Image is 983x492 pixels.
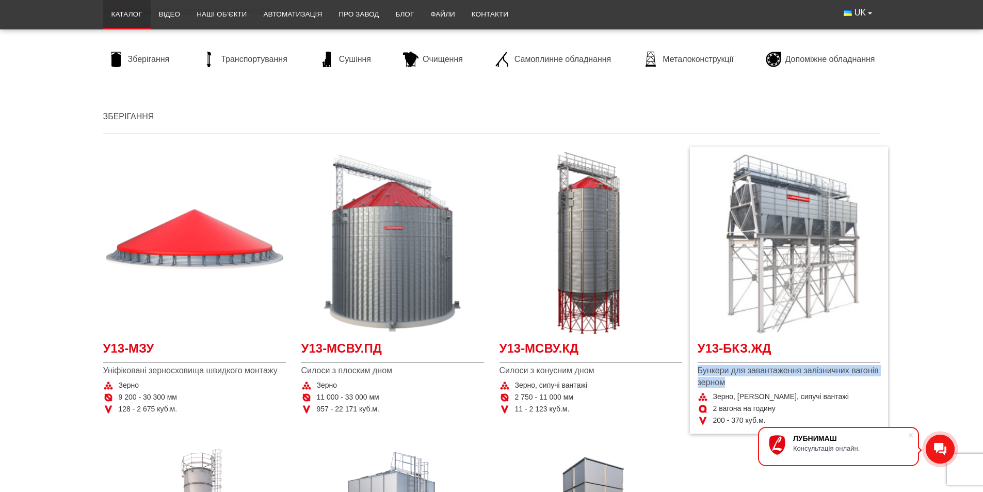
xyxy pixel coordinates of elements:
[151,3,189,26] a: Відео
[317,380,337,391] span: Зерно
[103,52,175,67] a: Зберігання
[761,52,880,67] a: Допоміжне обладнання
[314,52,376,67] a: Сушіння
[103,340,286,363] a: У13-МЗУ
[317,392,379,403] span: 11 000 - 33 000 мм
[835,3,880,23] button: UK
[515,380,587,391] span: Зерно, сипучі вантажі
[514,54,611,65] span: Самоплинне обладнання
[793,434,908,442] div: ЛУБНИМАШ
[301,365,484,376] span: Силоси з плоским дном
[515,404,570,415] span: 11 - 2 123 куб.м.
[785,54,875,65] span: Допоміжне обладнання
[330,3,387,26] a: Про завод
[103,365,286,376] span: Уніфіковані зерносховища швидкого монтажу
[221,54,287,65] span: Транспортування
[499,152,682,335] a: Детальніше У13-МСВУ.КД
[638,52,738,67] a: Металоконструкції
[499,365,682,376] span: Силоси з конусним дном
[119,404,178,415] span: 128 - 2 675 куб.м.
[698,152,880,335] a: Детальніше У13-БКЗ.ЖД
[713,404,776,414] span: 2 вагона на годину
[422,3,463,26] a: Файли
[103,3,151,26] a: Каталог
[844,10,852,16] img: Українська
[499,340,682,363] a: У13-МСВУ.КД
[713,416,766,426] span: 200 - 370 куб.м.
[103,112,154,121] a: Зберігання
[301,340,484,363] a: У13-МСВУ.ПД
[398,52,468,67] a: Очищення
[339,54,371,65] span: Сушіння
[490,52,616,67] a: Самоплинне обладнання
[196,52,293,67] a: Транспортування
[515,392,573,403] span: 2 750 - 11 000 мм
[255,3,330,26] a: Автоматизація
[855,7,866,19] span: UK
[713,392,849,402] span: Зерно, [PERSON_NAME], сипучі вантажі
[698,365,880,388] span: Бункери для завантаження залізничних вагонів зерном
[119,380,139,391] span: Зерно
[188,3,255,26] a: Наші об’єкти
[103,152,286,335] a: Детальніше У13-МЗУ
[387,3,422,26] a: Блог
[793,445,908,452] div: Консультація онлайн.
[663,54,733,65] span: Металоконструкції
[301,152,484,335] a: Детальніше У13-МСВУ.ПД
[463,3,517,26] a: Контакти
[119,392,177,403] span: 9 200 - 30 300 мм
[317,404,379,415] span: 957 - 22 171 куб.м.
[698,340,880,363] a: У13-БКЗ.ЖД
[128,54,170,65] span: Зберігання
[423,54,463,65] span: Очищення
